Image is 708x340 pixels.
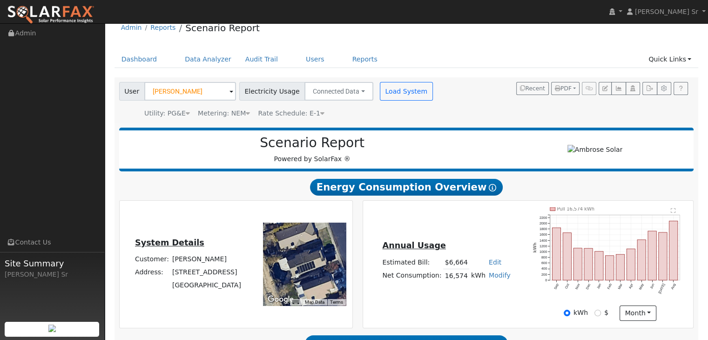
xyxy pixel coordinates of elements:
[594,310,601,316] input: $
[671,208,676,213] text: 
[198,109,250,118] div: Metering: NEM
[330,299,343,305] a: Terms (opens in new tab)
[628,283,634,290] text: Apr
[170,266,243,279] td: [STREET_ADDRESS]
[539,227,547,231] text: 1800
[539,216,547,220] text: 2200
[5,270,100,279] div: [PERSON_NAME] Sr
[119,82,145,101] span: User
[469,269,487,283] td: kWh
[5,257,100,270] span: Site Summary
[239,82,305,101] span: Electricity Usage
[381,256,443,269] td: Estimated Bill:
[637,240,646,280] rect: onclick=""
[596,283,602,290] text: Jan
[170,279,243,292] td: [GEOGRAPHIC_DATA]
[611,82,626,95] button: Multi-Series Graph
[595,252,603,280] rect: onclick=""
[635,8,698,15] span: [PERSON_NAME] Sr
[533,243,538,253] text: kWh
[599,82,612,95] button: Edit User
[541,272,547,277] text: 200
[150,24,175,31] a: Reports
[381,269,443,283] td: Net Consumption:
[238,51,285,68] a: Audit Trail
[564,283,570,289] text: Oct
[133,266,170,279] td: Address:
[185,22,260,34] a: Scenario Report
[124,135,501,164] div: Powered by SolarFax ®
[382,241,445,250] u: Annual Usage
[607,283,613,290] text: Feb
[648,231,656,280] rect: onclick=""
[292,299,299,306] button: Keyboard shortcuts
[128,135,496,151] h2: Scenario Report
[178,51,238,68] a: Data Analyzer
[380,82,433,101] button: Load System
[305,299,324,306] button: Map Data
[265,293,296,306] img: Google
[144,109,190,118] div: Utility: PG&E
[345,51,384,68] a: Reports
[115,51,164,68] a: Dashboard
[657,82,671,95] button: Settings
[489,258,501,266] a: Edit
[670,283,677,290] text: Aug
[539,238,547,242] text: 1400
[658,283,666,294] text: [DATE]
[616,254,625,280] rect: onclick=""
[541,266,547,271] text: 400
[584,248,593,280] rect: onclick=""
[541,255,547,259] text: 800
[627,249,635,280] rect: onclick=""
[626,82,640,95] button: Login As
[133,253,170,266] td: Customer:
[489,184,496,191] i: Show Help
[641,51,698,68] a: Quick Links
[620,306,656,321] button: month
[541,261,547,265] text: 600
[489,272,511,279] a: Modify
[170,253,243,266] td: [PERSON_NAME]
[443,256,469,269] td: $6,664
[135,238,204,247] u: System Details
[649,283,655,290] text: Jun
[574,283,581,290] text: Nov
[674,82,688,95] a: Help Link
[573,248,582,280] rect: onclick=""
[638,283,645,291] text: May
[121,24,142,31] a: Admin
[585,283,592,290] text: Dec
[669,221,678,280] rect: onclick=""
[516,82,549,95] button: Recent
[310,179,503,196] span: Energy Consumption Overview
[144,82,236,101] input: Select a User
[557,206,595,211] text: Pull 16,574 kWh
[555,85,572,92] span: PDF
[606,256,614,280] rect: onclick=""
[604,308,608,318] label: $
[299,51,331,68] a: Users
[552,228,560,280] rect: onclick=""
[539,221,547,225] text: 2000
[265,293,296,306] a: Open this area in Google Maps (opens a new window)
[7,5,94,25] img: SolarFax
[443,269,469,283] td: 16,574
[545,278,547,282] text: 0
[642,82,657,95] button: Export Interval Data
[539,244,547,248] text: 1200
[551,82,580,95] button: PDF
[539,232,547,237] text: 1600
[539,250,547,254] text: 1000
[258,109,324,117] span: Alias: HE1
[567,145,623,155] img: Ambrose Solar
[553,283,560,290] text: Sep
[617,283,624,290] text: Mar
[659,232,667,280] rect: onclick=""
[573,308,588,318] label: kWh
[563,233,571,280] rect: onclick=""
[564,310,570,316] input: kWh
[48,325,56,332] img: retrieve
[304,82,373,101] button: Connected Data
